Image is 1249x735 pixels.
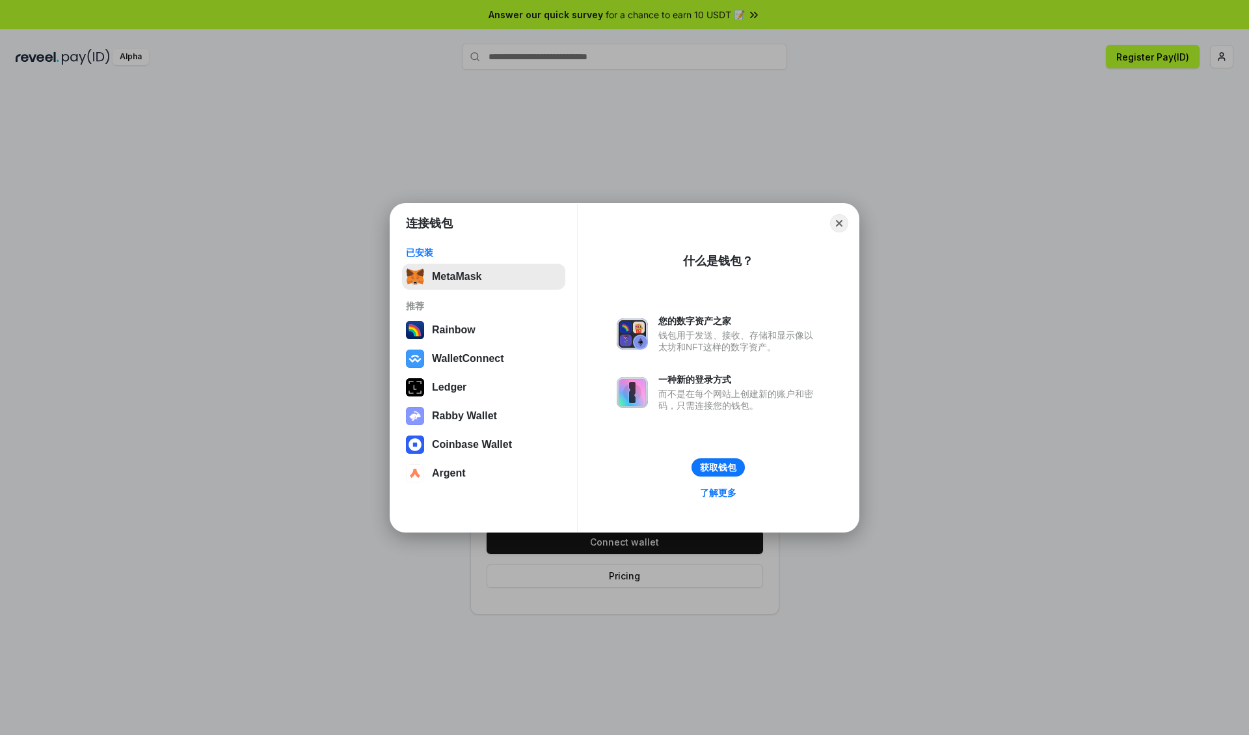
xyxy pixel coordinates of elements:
[432,271,481,283] div: MetaMask
[692,458,745,477] button: 获取钱包
[432,324,476,336] div: Rainbow
[432,467,466,479] div: Argent
[406,215,453,231] h1: 连接钱包
[406,321,424,339] img: svg+xml,%3Csvg%20width%3D%22120%22%20height%3D%22120%22%20viewBox%3D%220%200%20120%20120%22%20fil...
[406,464,424,482] img: svg+xml,%3Csvg%20width%3D%2228%22%20height%3D%2228%22%20viewBox%3D%220%200%2028%2028%22%20fill%3D...
[692,484,744,501] a: 了解更多
[402,374,565,400] button: Ledger
[658,374,820,385] div: 一种新的登录方式
[406,378,424,396] img: svg+xml,%3Csvg%20xmlns%3D%22http%3A%2F%2Fwww.w3.org%2F2000%2Fsvg%22%20width%3D%2228%22%20height%3...
[406,247,561,258] div: 已安装
[432,353,504,365] div: WalletConnect
[402,460,565,486] button: Argent
[402,346,565,372] button: WalletConnect
[617,377,648,408] img: svg+xml,%3Csvg%20xmlns%3D%22http%3A%2F%2Fwww.w3.org%2F2000%2Fsvg%22%20fill%3D%22none%22%20viewBox...
[402,264,565,290] button: MetaMask
[830,214,848,232] button: Close
[700,487,736,499] div: 了解更多
[406,436,424,454] img: svg+xml,%3Csvg%20width%3D%2228%22%20height%3D%2228%22%20viewBox%3D%220%200%2028%2028%22%20fill%3D...
[402,317,565,343] button: Rainbow
[432,439,512,451] div: Coinbase Wallet
[700,462,736,473] div: 获取钱包
[432,410,497,422] div: Rabby Wallet
[432,381,466,393] div: Ledger
[658,329,820,353] div: 钱包用于发送、接收、存储和显示像以太坊和NFT这样的数字资产。
[406,300,561,312] div: 推荐
[683,253,753,269] div: 什么是钱包？
[658,388,820,411] div: 而不是在每个网站上创建新的账户和密码，只需连接您的钱包。
[406,407,424,425] img: svg+xml,%3Csvg%20xmlns%3D%22http%3A%2F%2Fwww.w3.org%2F2000%2Fsvg%22%20fill%3D%22none%22%20viewBox...
[406,350,424,368] img: svg+xml,%3Csvg%20width%3D%2228%22%20height%3D%2228%22%20viewBox%3D%220%200%2028%2028%22%20fill%3D...
[617,318,648,350] img: svg+xml,%3Csvg%20xmlns%3D%22http%3A%2F%2Fwww.w3.org%2F2000%2Fsvg%22%20fill%3D%22none%22%20viewBox...
[402,403,565,429] button: Rabby Wallet
[406,268,424,286] img: svg+xml,%3Csvg%20fill%3D%22none%22%20height%3D%2233%22%20viewBox%3D%220%200%2035%2033%22%20width%...
[658,315,820,327] div: 您的数字资产之家
[402,432,565,458] button: Coinbase Wallet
